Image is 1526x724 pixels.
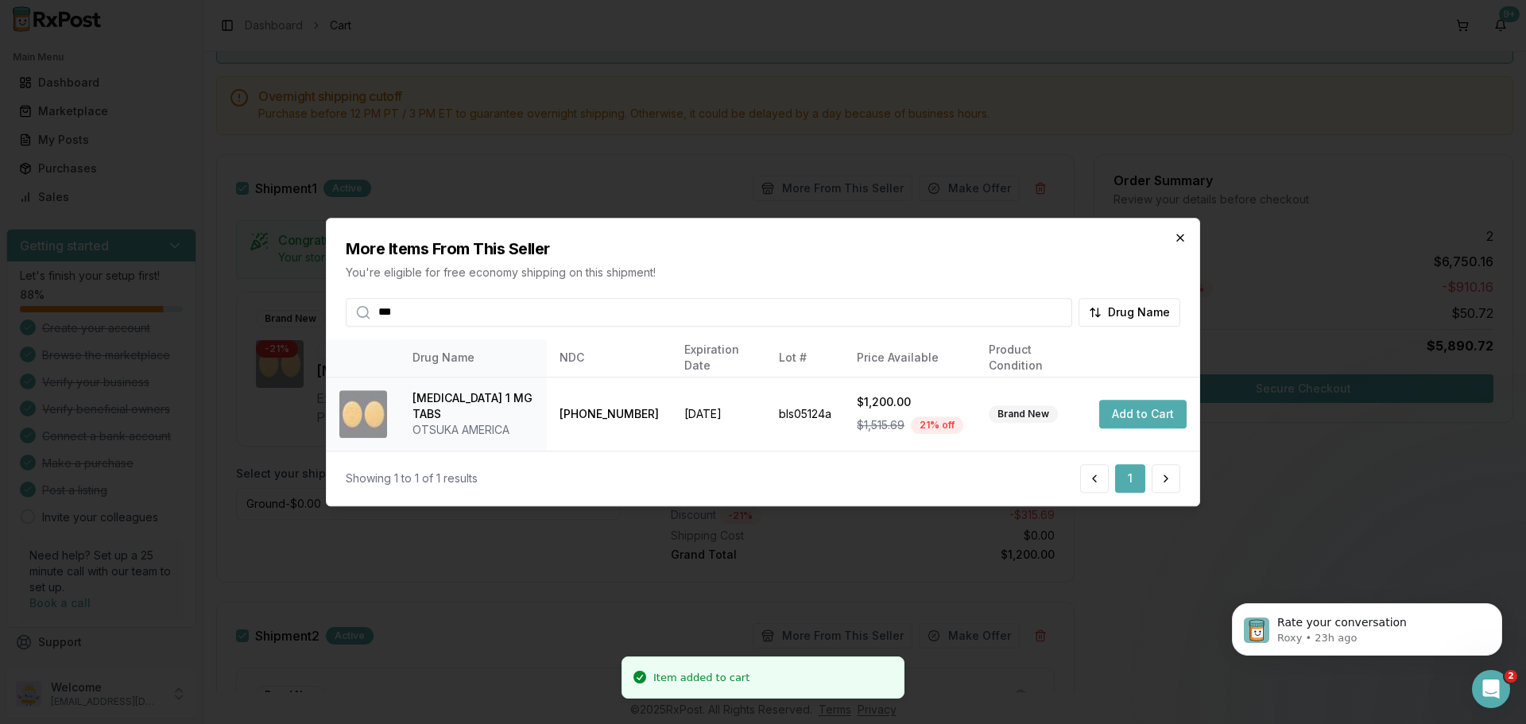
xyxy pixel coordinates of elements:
[547,377,672,451] td: [PHONE_NUMBER]
[844,339,976,377] th: Price Available
[412,422,534,438] div: OTSUKA AMERICA
[672,339,767,377] th: Expiration Date
[1505,670,1517,683] span: 2
[1208,570,1526,681] iframe: Intercom notifications message
[1472,670,1510,708] iframe: Intercom live chat
[766,377,844,451] td: bls05124a
[1108,304,1170,320] span: Drug Name
[857,394,963,410] div: $1,200.00
[857,417,904,433] span: $1,515.69
[339,390,387,438] img: Rexulti 1 MG TABS
[766,339,844,377] th: Lot #
[400,339,547,377] th: Drug Name
[1099,400,1187,428] button: Add to Cart
[346,265,1180,281] p: You're eligible for free economy shipping on this shipment!
[1115,464,1145,493] button: 1
[976,339,1086,377] th: Product Condition
[346,238,1180,260] h2: More Items From This Seller
[412,390,534,422] div: [MEDICAL_DATA] 1 MG TABS
[346,470,478,486] div: Showing 1 to 1 of 1 results
[672,377,767,451] td: [DATE]
[911,416,963,434] div: 21 % off
[1079,298,1180,327] button: Drug Name
[547,339,672,377] th: NDC
[989,405,1058,423] div: Brand New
